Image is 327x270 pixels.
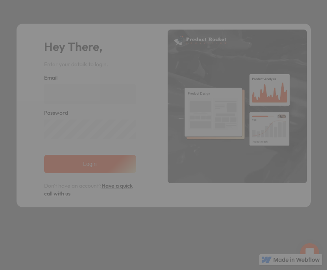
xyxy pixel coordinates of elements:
[44,60,136,69] p: Enter your details to login.
[44,73,136,82] label: Email
[44,37,136,56] h2: Hey There,
[300,243,319,262] div: Open Intercom Messenger
[273,257,320,262] img: Made in Webflow
[44,108,136,117] label: Password
[168,30,307,183] img: Product Rocket Consulting pop-up image
[44,182,136,197] span: Don't have an account?
[44,182,133,197] a: Have a quick call with us
[44,155,136,173] input: Login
